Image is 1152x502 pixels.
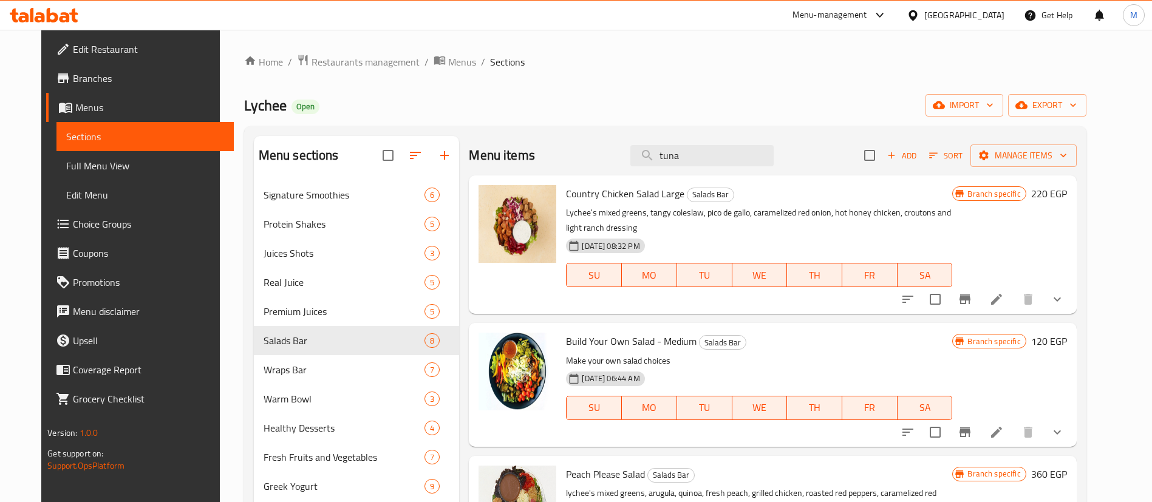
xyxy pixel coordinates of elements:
div: Open [291,100,319,114]
button: show more [1043,285,1072,314]
a: Promotions [46,268,234,297]
button: Manage items [970,144,1077,167]
span: Select to update [922,419,948,445]
div: Wraps Bar [264,362,425,377]
span: 8 [425,335,439,347]
span: 9 [425,481,439,492]
span: 4 [425,422,439,434]
button: delete [1014,285,1043,314]
a: Coupons [46,239,234,268]
span: Restaurants management [312,55,420,69]
span: Build Your Own Salad - Medium [566,332,697,350]
span: Sort sections [401,141,430,170]
button: SU [566,396,622,420]
div: Real Juice5 [254,268,460,297]
div: Warm Bowl [264,392,425,406]
a: Grocery Checklist [46,384,234,413]
div: Greek Yogurt9 [254,472,460,501]
div: Fresh Fruits and Vegetables7 [254,443,460,472]
img: Country Chicken Salad Large [479,185,556,263]
span: WE [737,399,783,416]
span: Select to update [922,287,948,312]
button: sort-choices [893,285,922,314]
span: Menu disclaimer [73,304,224,319]
span: Signature Smoothies [264,188,425,202]
span: Select all sections [375,143,401,168]
a: Full Menu View [56,151,234,180]
button: import [925,94,1003,117]
span: SA [902,399,948,416]
span: M [1130,8,1137,22]
span: Premium Juices [264,304,425,319]
span: Sort [929,149,963,163]
div: Signature Smoothies6 [254,180,460,209]
button: Branch-specific-item [950,285,980,314]
a: Edit menu item [989,292,1004,307]
div: items [424,333,440,348]
button: export [1008,94,1086,117]
span: 7 [425,364,439,376]
li: / [288,55,292,69]
span: Get support on: [47,446,103,461]
div: Healthy Desserts4 [254,413,460,443]
button: TH [787,263,842,287]
a: Coverage Report [46,355,234,384]
span: Open [291,101,319,112]
span: TH [792,399,837,416]
button: Branch-specific-item [950,418,980,447]
span: 3 [425,248,439,259]
h6: 120 EGP [1031,333,1067,350]
span: Protein Shakes [264,217,425,231]
a: Edit Menu [56,180,234,209]
span: Healthy Desserts [264,421,425,435]
span: Grocery Checklist [73,392,224,406]
button: SA [898,396,953,420]
button: TU [677,263,732,287]
div: items [424,450,440,464]
div: [GEOGRAPHIC_DATA] [924,8,1004,22]
span: Manage items [980,148,1067,163]
span: Menus [75,100,224,115]
span: Edit Restaurant [73,42,224,56]
span: 5 [425,277,439,288]
span: Fresh Fruits and Vegetables [264,450,425,464]
a: Support.OpsPlatform [47,458,124,473]
button: MO [622,396,677,420]
span: 1.0.0 [80,425,98,441]
span: Salads Bar [700,336,746,350]
div: items [424,362,440,377]
div: items [424,246,440,260]
button: TU [677,396,732,420]
div: items [424,421,440,435]
input: search [630,145,774,166]
button: MO [622,263,677,287]
div: items [424,188,440,202]
span: FR [847,399,893,416]
div: Salads Bar [647,468,695,483]
span: Salads Bar [687,188,734,202]
a: Branches [46,64,234,93]
span: Branch specific [963,468,1025,480]
span: WE [737,266,783,284]
span: Peach Please Salad [566,465,645,483]
div: Salads Bar [264,333,425,348]
div: Salads Bar8 [254,326,460,355]
span: 3 [425,393,439,405]
button: SA [898,263,953,287]
button: TH [787,396,842,420]
span: MO [627,266,672,284]
a: Menu disclaimer [46,297,234,326]
p: Lychee's mixed greens, tangy coleslaw, pico de gallo, caramelized red onion, hot honey chicken, c... [566,205,952,236]
div: items [424,392,440,406]
span: import [935,98,994,113]
div: Menu-management [792,8,867,22]
div: Warm Bowl3 [254,384,460,413]
button: Add section [430,141,459,170]
button: show more [1043,418,1072,447]
nav: breadcrumb [244,54,1086,70]
span: Country Chicken Salad Large [566,185,684,203]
